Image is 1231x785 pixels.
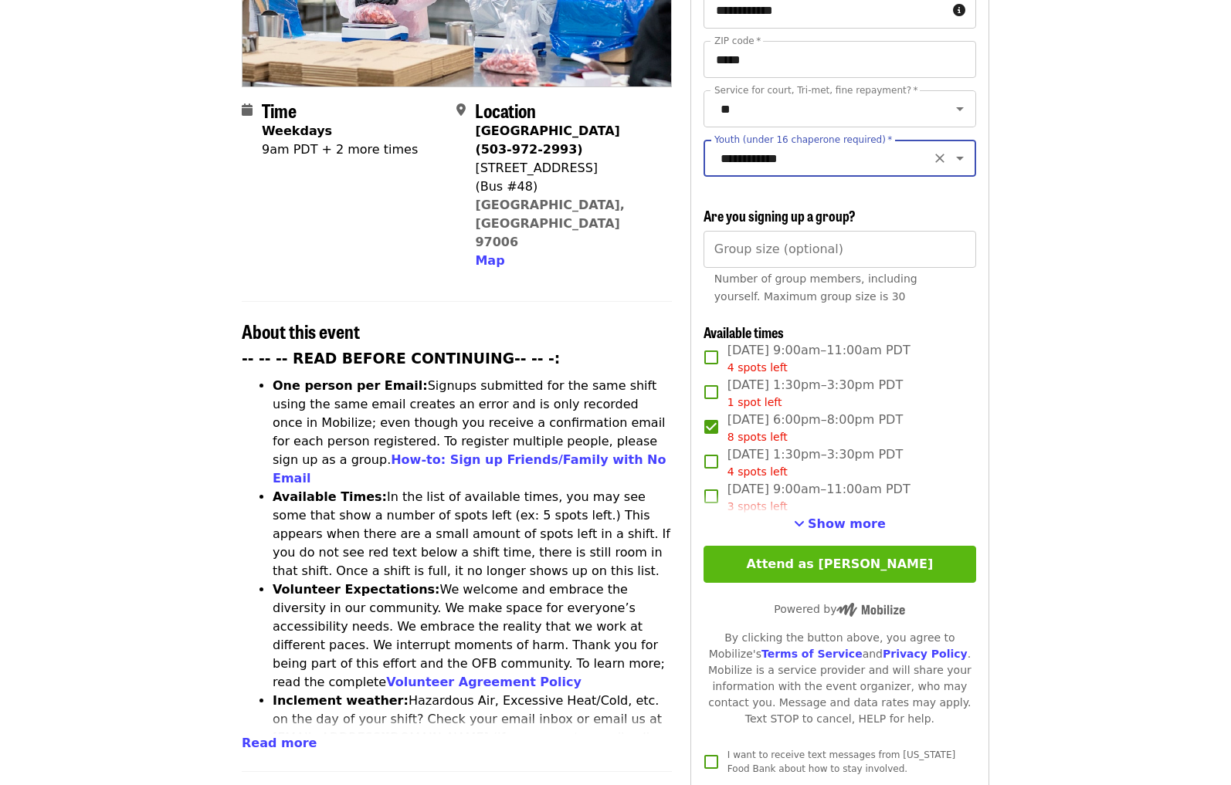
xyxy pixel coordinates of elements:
button: Clear [929,147,951,169]
i: map-marker-alt icon [456,103,466,117]
strong: -- -- -- READ BEFORE CONTINUING-- -- -: [242,350,560,367]
label: Youth (under 16 chaperone required) [714,135,892,144]
div: By clicking the button above, you agree to Mobilize's and . Mobilize is a service provider and wi... [704,630,976,727]
button: Read more [242,734,317,753]
li: We welcome and embrace the diversity in our community. We make space for everyone’s accessibility... [273,580,672,692]
button: Attend as [PERSON_NAME] [704,546,976,583]
span: 8 spots left [727,431,788,443]
span: [DATE] 9:00am–11:00am PDT [727,341,911,376]
a: Volunteer Agreement Policy [386,675,582,689]
span: Number of group members, including yourself. Maximum group size is 30 [714,272,917,303]
span: 4 spots left [727,361,788,374]
strong: Volunteer Expectations: [273,582,440,597]
div: (Bus #48) [475,178,659,196]
strong: [GEOGRAPHIC_DATA] (503-972-2993) [475,124,619,157]
span: Map [475,253,504,268]
span: [DATE] 6:00pm–8:00pm PDT [727,411,903,445]
span: Read more [242,736,317,750]
span: 1 spot left [727,396,782,408]
span: [DATE] 1:30pm–3:30pm PDT [727,376,903,411]
label: ZIP code [714,36,761,46]
button: Open [949,147,971,169]
button: See more timeslots [794,515,886,533]
span: [DATE] 9:00am–11:00am PDT [727,480,911,515]
i: circle-info icon [953,3,965,18]
a: How-to: Sign up Friends/Family with No Email [273,452,666,486]
input: [object Object] [704,231,976,268]
strong: One person per Email: [273,378,428,393]
span: I want to receive text messages from [US_STATE] Food Bank about how to stay involved. [727,749,955,774]
a: [GEOGRAPHIC_DATA], [GEOGRAPHIC_DATA] 97006 [475,198,625,249]
button: Open [949,98,971,120]
li: In the list of available times, you may see some that show a number of spots left (ex: 5 spots le... [273,488,672,580]
label: Service for court, Tri-met, fine repayment? [714,86,918,95]
span: 4 spots left [727,465,788,478]
input: ZIP code [704,41,976,78]
button: Map [475,252,504,270]
div: [STREET_ADDRESS] [475,159,659,178]
a: Terms of Service [761,648,863,660]
span: About this event [242,317,360,344]
a: Privacy Policy [883,648,968,660]
img: Powered by Mobilize [836,603,905,617]
div: 9am PDT + 2 more times [262,140,418,159]
span: Available times [704,322,784,342]
span: Time [262,96,297,124]
span: Powered by [774,603,905,615]
li: Hazardous Air, Excessive Heat/Cold, etc. on the day of your shift? Check your email inbox or emai... [273,692,672,784]
strong: Weekdays [262,124,332,138]
li: Signups submitted for the same shift using the same email creates an error and is only recorded o... [273,377,672,488]
i: calendar icon [242,103,253,117]
span: Show more [808,516,886,531]
strong: Available Times: [273,489,387,504]
span: Location [475,96,536,124]
span: 3 spots left [727,500,788,513]
span: Are you signing up a group? [704,205,856,225]
strong: Inclement weather: [273,693,409,708]
span: [DATE] 1:30pm–3:30pm PDT [727,445,903,480]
